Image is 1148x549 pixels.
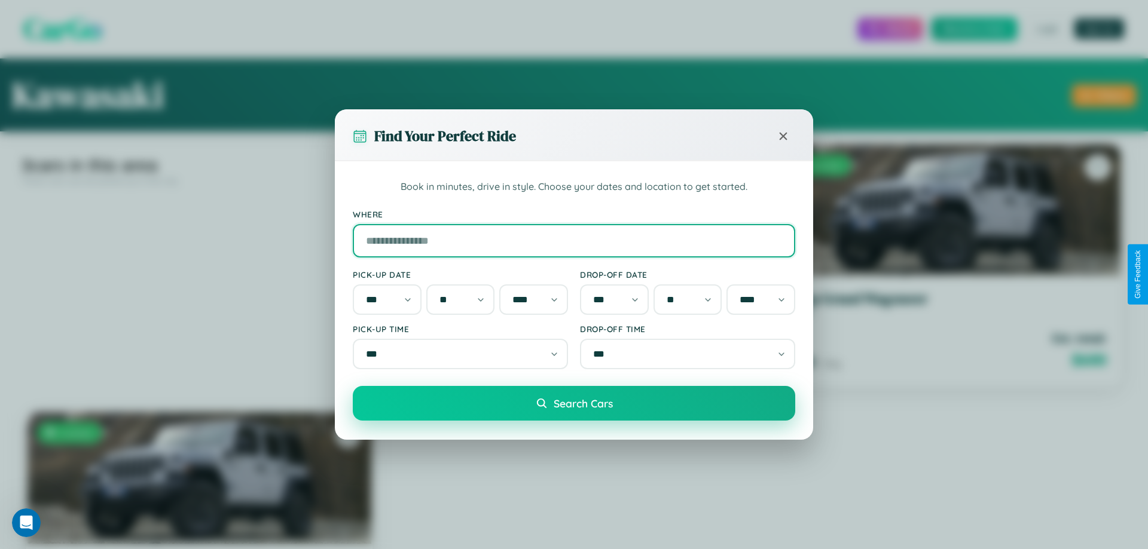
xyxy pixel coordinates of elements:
label: Where [353,209,795,219]
p: Book in minutes, drive in style. Choose your dates and location to get started. [353,179,795,195]
label: Drop-off Date [580,269,795,280]
label: Drop-off Time [580,324,795,334]
label: Pick-up Time [353,324,568,334]
h3: Find Your Perfect Ride [374,126,516,146]
span: Search Cars [554,397,613,410]
label: Pick-up Date [353,269,568,280]
button: Search Cars [353,386,795,421]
